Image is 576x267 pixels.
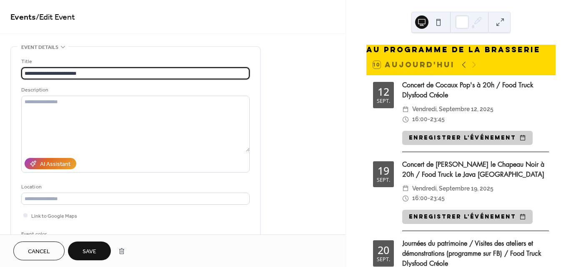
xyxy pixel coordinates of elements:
div: sept. [377,257,390,262]
span: / Edit Event [36,9,75,25]
div: AI Assistant [40,160,70,169]
span: - [428,193,430,203]
div: 12 [378,86,389,97]
span: - [428,114,430,125]
button: Cancel [13,242,65,260]
button: Enregistrer l'événement [402,131,533,145]
div: Title [21,57,248,66]
div: 19 [378,165,389,176]
button: AI Assistant [25,158,76,169]
div: Description [21,86,248,94]
div: Au programme de la brasserie [366,45,556,55]
div: Location [21,183,248,191]
span: 23:45 [430,193,445,203]
div: 20 [378,245,389,255]
span: Link to Google Maps [31,212,77,221]
span: 23:45 [430,114,445,125]
div: sept. [377,99,390,104]
span: vendredi, septembre 12, 2025 [412,104,493,114]
div: ​ [402,104,409,114]
button: Enregistrer l'événement [402,210,533,224]
div: ​ [402,184,409,194]
span: 16:00 [412,114,428,125]
div: Concert de [PERSON_NAME] le Chapeau Noir à 20h / Food Truck Le Java [GEOGRAPHIC_DATA] [402,160,549,180]
span: Event details [21,43,58,52]
span: vendredi, septembre 19, 2025 [412,184,493,194]
button: Save [68,242,111,260]
div: ​ [402,193,409,203]
span: Cancel [28,247,50,256]
span: Save [83,247,96,256]
a: Events [10,9,36,25]
div: sept. [377,178,390,183]
div: Concert de Cocaux Pop's à 20h / Food Truck Dlysfood Créole [402,80,549,100]
div: ​ [402,114,409,125]
div: Event color [21,230,84,239]
span: 16:00 [412,193,428,203]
